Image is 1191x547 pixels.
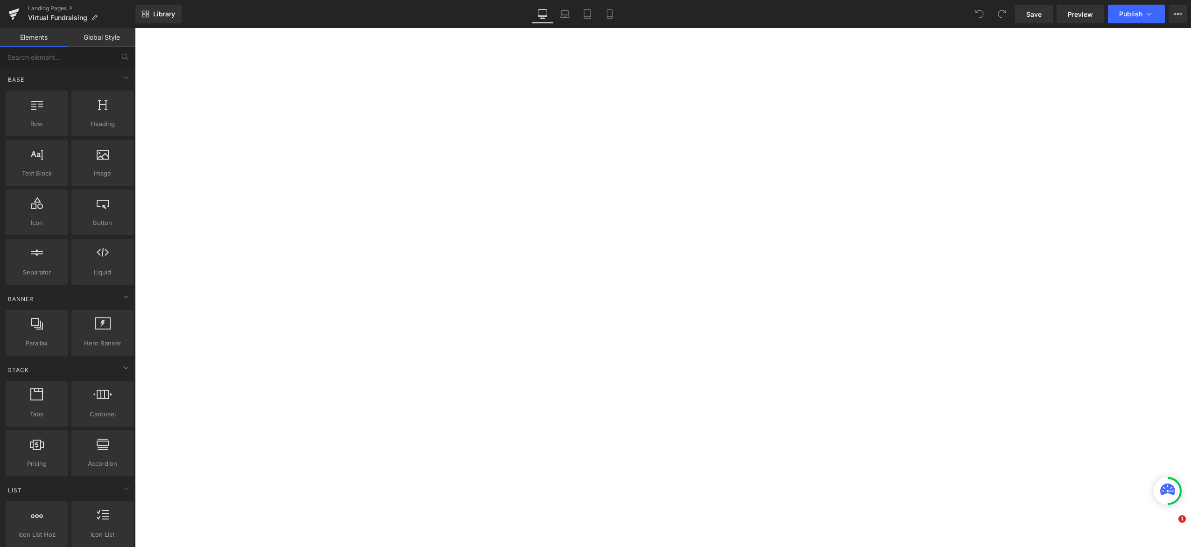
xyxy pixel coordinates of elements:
[74,530,131,540] span: Icon List
[1108,5,1165,23] button: Publish
[74,168,131,178] span: Image
[7,295,35,303] span: Banner
[74,267,131,277] span: Liquid
[8,530,65,540] span: Icon List Hoz
[7,486,23,495] span: List
[531,5,554,23] a: Desktop
[7,365,30,374] span: Stack
[8,119,65,129] span: Row
[68,28,135,47] a: Global Style
[74,218,131,228] span: Button
[74,459,131,469] span: Accordion
[1068,9,1093,19] span: Preview
[74,119,131,129] span: Heading
[8,218,65,228] span: Icon
[1159,515,1182,538] iframe: Intercom live chat
[554,5,576,23] a: Laptop
[8,168,65,178] span: Text Block
[8,459,65,469] span: Pricing
[8,267,65,277] span: Separator
[135,5,182,23] a: New Library
[1057,5,1104,23] a: Preview
[8,338,65,348] span: Parallax
[970,5,989,23] button: Undo
[74,409,131,419] span: Carousel
[1119,10,1142,18] span: Publish
[28,14,87,21] span: Virtual Fundraising
[599,5,621,23] a: Mobile
[1169,5,1187,23] button: More
[1178,515,1186,523] span: 1
[576,5,599,23] a: Tablet
[7,75,25,84] span: Base
[74,338,131,348] span: Hero Banner
[993,5,1011,23] button: Redo
[28,5,135,12] a: Landing Pages
[1026,9,1042,19] span: Save
[8,409,65,419] span: Tabs
[153,10,175,18] span: Library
